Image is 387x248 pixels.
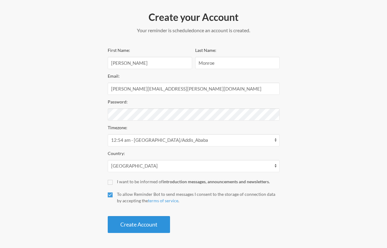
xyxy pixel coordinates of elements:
strong: introduction messages, announcements and newsletters. [163,179,270,184]
h2: Create your Account [108,11,280,24]
input: To allow Reminder Bot to send messages I consent to the storage of connection data by accepting t... [108,192,113,197]
div: I want to be informed of [117,178,280,185]
div: To allow Reminder Bot to send messages I consent to the storage of connection data by accepting t... [117,191,280,204]
input: I want to be informed ofintroduction messages, announcements and newsletters. [108,180,113,185]
p: Your reminder is scheduled once an account is created. [108,27,280,34]
a: terms of service [148,198,178,203]
label: Timezone: [108,125,127,130]
label: Last Name: [195,48,216,53]
label: Email: [108,73,120,79]
label: Country: [108,151,125,156]
label: Password: [108,99,128,104]
label: First Name: [108,48,130,53]
button: Create Account [108,216,170,233]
